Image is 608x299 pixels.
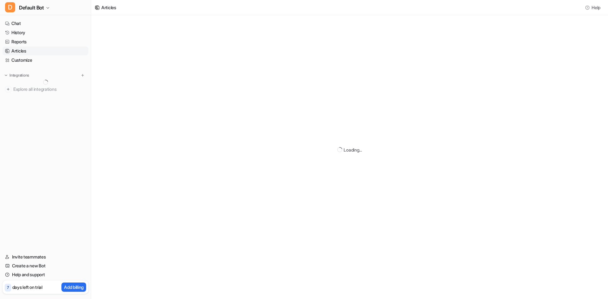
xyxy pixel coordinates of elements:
[61,283,86,292] button: Add billing
[3,261,88,270] a: Create a new Bot
[583,3,603,12] button: Help
[101,4,116,11] div: Articles
[80,73,85,78] img: menu_add.svg
[3,37,88,46] a: Reports
[19,3,44,12] span: Default Bot
[3,28,88,37] a: History
[12,284,42,290] p: days left on trial
[3,56,88,65] a: Customize
[5,2,15,12] span: D
[3,252,88,261] a: Invite teammates
[7,285,9,290] p: 7
[3,85,88,94] a: Explore all integrations
[3,47,88,55] a: Articles
[9,73,29,78] p: Integrations
[4,73,8,78] img: expand menu
[3,72,31,78] button: Integrations
[5,86,11,92] img: explore all integrations
[64,284,84,290] p: Add billing
[344,146,362,153] div: Loading...
[3,270,88,279] a: Help and support
[13,84,86,94] span: Explore all integrations
[3,19,88,28] a: Chat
